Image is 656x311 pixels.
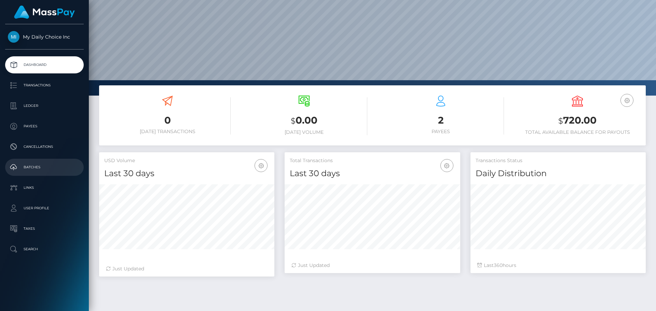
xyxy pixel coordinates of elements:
[291,116,296,126] small: $
[241,114,367,128] h3: 0.00
[290,157,455,164] h5: Total Transactions
[514,114,641,128] h3: 720.00
[8,101,81,111] p: Ledger
[378,129,504,135] h6: Payees
[476,157,641,164] h5: Transactions Status
[8,60,81,70] p: Dashboard
[476,168,641,180] h4: Daily Distribution
[558,116,563,126] small: $
[378,114,504,127] h3: 2
[8,224,81,234] p: Taxes
[8,244,81,254] p: Search
[104,114,231,127] h3: 0
[104,157,269,164] h5: USD Volume
[8,183,81,193] p: Links
[8,162,81,172] p: Batches
[5,97,84,114] a: Ledger
[291,262,453,269] div: Just Updated
[5,56,84,73] a: Dashboard
[5,179,84,196] a: Links
[290,168,455,180] h4: Last 30 days
[5,118,84,135] a: Payees
[5,138,84,155] a: Cancellations
[494,262,503,268] span: 360
[8,31,19,43] img: My Daily Choice Inc
[5,34,84,40] span: My Daily Choice Inc
[106,265,268,272] div: Just Updated
[5,77,84,94] a: Transactions
[241,129,367,135] h6: [DATE] Volume
[8,121,81,131] p: Payees
[8,142,81,152] p: Cancellations
[5,241,84,258] a: Search
[5,159,84,176] a: Batches
[14,5,75,19] img: MassPay Logo
[104,168,269,180] h4: Last 30 days
[5,200,84,217] a: User Profile
[514,129,641,135] h6: Total Available Balance for Payouts
[5,220,84,237] a: Taxes
[8,203,81,213] p: User Profile
[8,80,81,90] p: Transactions
[477,262,639,269] div: Last hours
[104,129,231,135] h6: [DATE] Transactions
